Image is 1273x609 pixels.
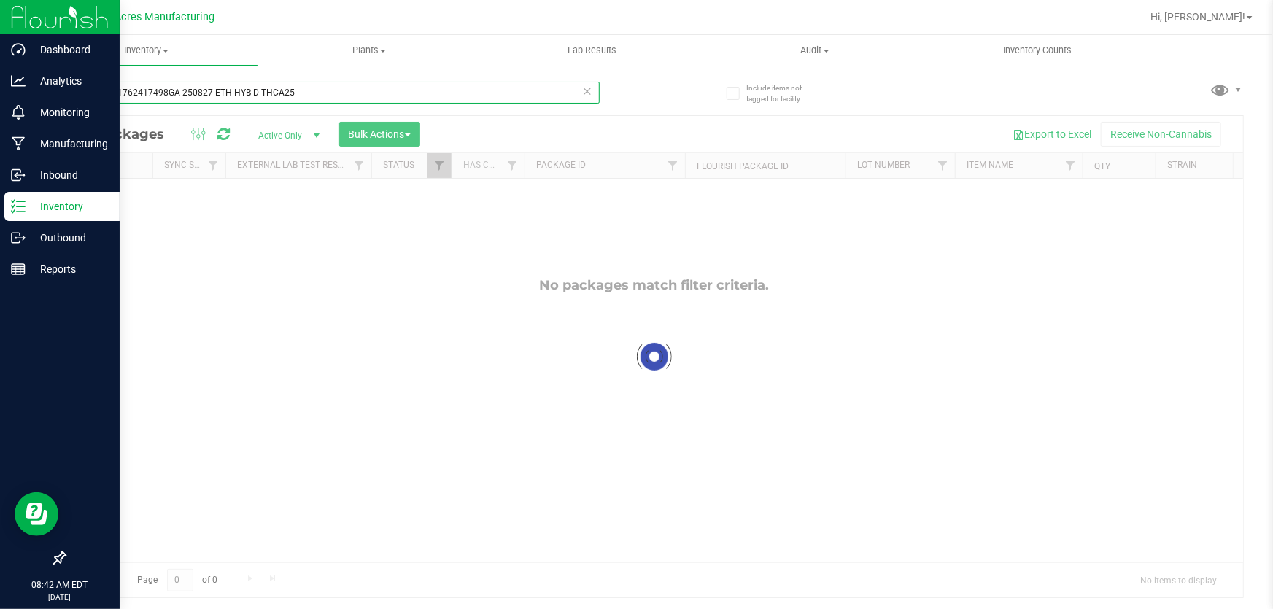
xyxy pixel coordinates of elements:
[26,198,113,215] p: Inventory
[26,72,113,90] p: Analytics
[582,82,592,101] span: Clear
[548,44,636,57] span: Lab Results
[703,35,926,66] a: Audit
[11,168,26,182] inline-svg: Inbound
[26,229,113,247] p: Outbound
[26,135,113,152] p: Manufacturing
[11,136,26,151] inline-svg: Manufacturing
[7,578,113,591] p: 08:42 AM EDT
[11,262,26,276] inline-svg: Reports
[1150,11,1245,23] span: Hi, [PERSON_NAME]!
[258,35,480,66] a: Plants
[11,199,26,214] inline-svg: Inventory
[26,166,113,184] p: Inbound
[11,74,26,88] inline-svg: Analytics
[11,42,26,57] inline-svg: Dashboard
[704,44,925,57] span: Audit
[35,44,258,57] span: Inventory
[64,82,600,104] input: Search Package ID, Item Name, SKU, Lot or Part Number...
[35,35,258,66] a: Inventory
[26,104,113,121] p: Monitoring
[26,260,113,278] p: Reports
[26,41,113,58] p: Dashboard
[11,105,26,120] inline-svg: Monitoring
[984,44,1092,57] span: Inventory Counts
[481,35,703,66] a: Lab Results
[11,230,26,245] inline-svg: Outbound
[15,492,58,536] iframe: Resource center
[83,11,214,23] span: Green Acres Manufacturing
[926,35,1149,66] a: Inventory Counts
[258,44,479,57] span: Plants
[7,591,113,602] p: [DATE]
[746,82,819,104] span: Include items not tagged for facility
